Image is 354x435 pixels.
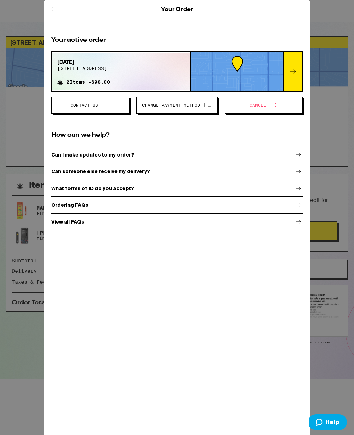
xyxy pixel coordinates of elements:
button: Change Payment Method [136,97,218,114]
p: View all FAQs [51,219,84,225]
h2: How can we help? [51,131,303,140]
a: Ordering FAQs [51,197,303,214]
p: Can I make updates to my order? [51,152,134,158]
span: [DATE] [57,59,110,66]
h2: Your active order [51,36,303,45]
iframe: Opens a widget where you can find more information [309,414,347,432]
a: View all FAQs [51,214,303,230]
span: [STREET_ADDRESS] [57,66,110,71]
span: Contact Us [71,103,98,107]
p: Can someone else receive my delivery? [51,169,150,174]
span: 2 Items - $98.00 [66,79,110,85]
span: Change Payment Method [142,103,200,107]
a: What forms of ID do you accept? [51,180,303,197]
button: Cancel [225,97,303,114]
p: Ordering FAQs [51,202,88,208]
p: What forms of ID do you accept? [51,186,134,191]
a: Can someone else receive my delivery? [51,163,303,180]
a: Can I make updates to my order? [51,146,303,163]
button: Contact Us [51,97,129,114]
span: Cancel [250,103,266,107]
